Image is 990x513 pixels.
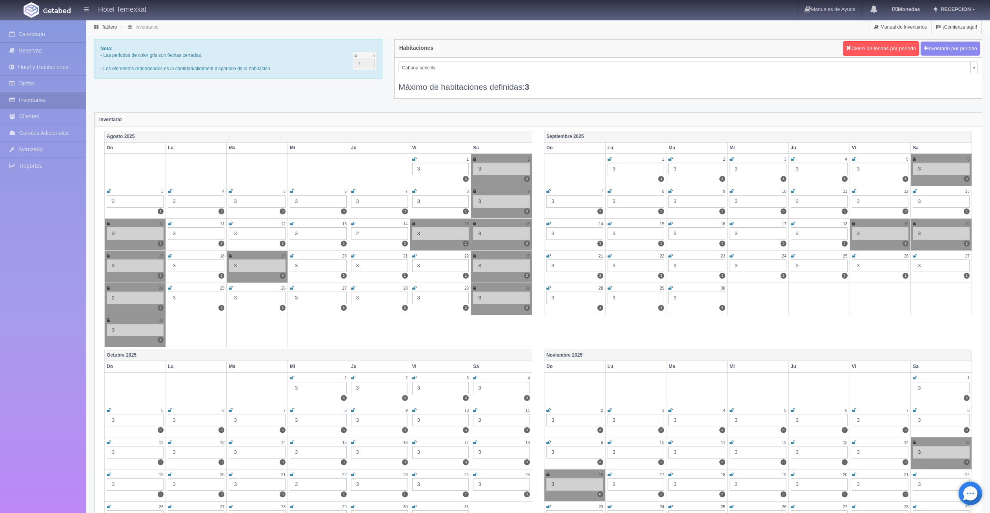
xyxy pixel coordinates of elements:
[608,414,664,426] div: 3
[730,163,786,175] div: 3
[290,478,347,491] div: 3
[730,446,786,459] div: 3
[599,222,603,226] small: 14
[964,208,970,214] label: 2
[597,459,603,465] label: 3
[168,292,225,304] div: 3
[280,427,286,433] label: 3
[168,227,225,240] div: 3
[842,241,848,247] label: 3
[218,305,224,311] label: 2
[412,478,469,491] div: 3
[852,195,909,208] div: 3
[658,273,664,279] label: 3
[781,427,786,433] label: 3
[168,259,225,272] div: 3
[341,491,347,497] label: 1
[525,82,530,91] b: 3
[730,259,786,272] div: 3
[168,478,225,491] div: 3
[402,427,408,433] label: 3
[406,189,408,194] small: 7
[107,259,164,272] div: 3
[546,478,603,491] div: 3
[904,254,908,258] small: 26
[668,163,725,175] div: 3
[229,446,286,459] div: 3
[546,259,603,272] div: 3
[290,446,347,459] div: 3
[222,189,225,194] small: 4
[102,24,117,30] a: Tablero
[161,189,164,194] small: 3
[168,195,225,208] div: 3
[913,446,970,459] div: 3
[402,491,408,497] label: 1
[463,208,469,214] label: 1
[158,427,164,433] label: 3
[412,163,469,175] div: 3
[229,292,286,304] div: 3
[463,241,469,247] label: 1
[608,227,664,240] div: 3
[341,459,347,465] label: 3
[158,305,164,311] label: 0
[524,176,530,182] label: 0
[473,259,530,272] div: 3
[843,189,847,194] small: 11
[892,6,920,12] b: Monedas
[546,414,603,426] div: 3
[782,254,786,258] small: 24
[105,131,532,142] th: Agosto 2025
[402,62,967,74] span: Cabaña sencilla
[913,478,970,491] div: 3
[107,324,164,336] div: 3
[903,273,908,279] label: 1
[791,195,848,208] div: 3
[159,222,163,226] small: 10
[658,305,664,311] label: 3
[283,189,286,194] small: 5
[399,45,433,51] h4: Habitaciones
[668,292,725,304] div: 3
[524,427,530,433] label: 3
[290,382,347,394] div: 3
[842,208,848,214] label: 3
[351,259,408,272] div: 3
[660,254,664,258] small: 22
[964,427,970,433] label: 3
[94,39,382,79] div: - Las periodos de color gris son fechas cerradas. - Los elementos redondeados es la cantidad/allo...
[544,142,606,154] th: Do
[402,208,408,214] label: 3
[852,163,909,175] div: 3
[843,254,847,258] small: 25
[463,491,469,497] label: 1
[290,414,347,426] div: 3
[218,427,224,433] label: 3
[719,241,725,247] label: 3
[351,478,408,491] div: 3
[528,189,530,194] small: 9
[605,142,666,154] th: Lu
[229,195,286,208] div: 3
[852,227,909,240] div: 3
[524,491,530,497] label: 3
[467,189,469,194] small: 8
[290,227,347,240] div: 3
[546,195,603,208] div: 3
[412,227,469,240] div: 3
[781,491,786,497] label: 3
[781,459,786,465] label: 3
[781,176,786,182] label: 3
[473,195,530,208] div: 3
[903,241,908,247] label: 2
[463,305,469,311] label: 3
[281,254,286,258] small: 19
[964,395,970,401] label: 3
[904,222,908,226] small: 19
[218,491,224,497] label: 3
[158,459,164,465] label: 3
[782,189,786,194] small: 10
[791,446,848,459] div: 3
[546,227,603,240] div: 3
